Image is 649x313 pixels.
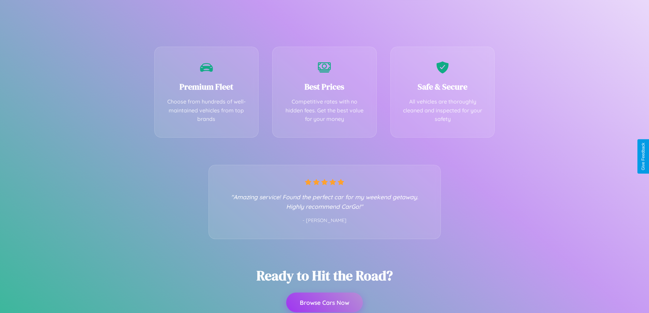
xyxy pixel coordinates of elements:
p: - [PERSON_NAME] [222,216,427,225]
p: "Amazing service! Found the perfect car for my weekend getaway. Highly recommend CarGo!" [222,192,427,211]
p: All vehicles are thoroughly cleaned and inspected for your safety [401,97,484,124]
h3: Best Prices [283,81,366,92]
h3: Safe & Secure [401,81,484,92]
p: Competitive rates with no hidden fees. Get the best value for your money [283,97,366,124]
div: Give Feedback [641,143,646,170]
h2: Ready to Hit the Road? [257,266,393,285]
h3: Premium Fleet [165,81,248,92]
p: Choose from hundreds of well-maintained vehicles from top brands [165,97,248,124]
button: Browse Cars Now [286,293,363,312]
